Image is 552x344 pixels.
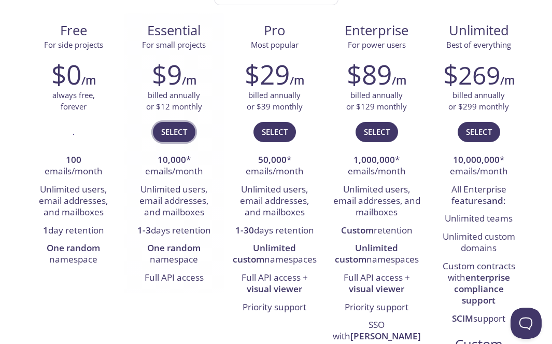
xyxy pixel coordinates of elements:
strong: One random [47,242,100,254]
span: For side projects [44,39,103,50]
h6: /m [81,72,96,89]
h6: /m [500,72,515,89]
button: Select [253,122,296,142]
strong: One random [147,242,201,254]
li: days retention [132,222,217,240]
span: Free [32,22,116,39]
strong: enterprise compliance support [454,271,510,307]
h2: $29 [245,59,290,90]
strong: Unlimited custom [233,242,296,265]
h2: $0 [51,59,81,90]
strong: SCIM [452,312,473,324]
strong: 10,000 [158,154,186,166]
p: billed annually or $299 monthly [448,90,509,112]
span: Select [466,125,492,139]
strong: 50,000 [258,154,287,166]
h2: $89 [347,59,392,90]
button: Select [458,122,500,142]
strong: 1-3 [137,224,151,236]
strong: visual viewer [349,283,404,295]
strong: 1,000,000 [353,154,395,166]
li: Unlimited custom domains [436,228,521,258]
li: Unlimited teams [436,210,521,228]
span: Select [161,125,187,139]
p: billed annually or $129 monthly [346,90,407,112]
li: All Enterprise features : [436,181,521,211]
p: billed annually or $12 monthly [146,90,202,112]
span: Enterprise [333,22,420,39]
span: For small projects [142,39,206,50]
h2: $ [443,59,500,90]
span: Unlimited [449,21,509,39]
li: Unlimited users, email addresses, and mailboxes [132,181,217,222]
span: Select [262,125,288,139]
strong: Custom [341,224,374,236]
h6: /m [290,72,304,89]
h6: /m [392,72,406,89]
span: 269 [458,58,500,92]
li: emails/month [31,152,116,181]
li: * emails/month [132,152,217,181]
span: Select [364,125,390,139]
li: support [436,310,521,328]
li: * emails/month [232,152,317,181]
span: Pro [233,22,317,39]
span: For power users [348,39,406,50]
li: namespaces [333,240,421,269]
li: Full API access + [232,269,317,299]
p: always free, forever [52,90,95,112]
span: Essential [132,22,216,39]
strong: and [487,195,503,207]
h2: $9 [152,59,182,90]
li: Unlimited users, email addresses, and mailboxes [333,181,421,222]
li: * emails/month [436,152,521,181]
iframe: Help Scout Beacon - Open [511,308,542,339]
strong: 1-30 [235,224,254,236]
span: Best of everything [446,39,511,50]
li: * emails/month [333,152,421,181]
li: Full API access + [333,269,421,299]
li: Unlimited users, email addresses, and mailboxes [232,181,317,222]
li: Priority support [333,299,421,317]
span: Most popular [251,39,299,50]
li: Unlimited users, email addresses, and mailboxes [31,181,116,222]
strong: 1 [43,224,48,236]
li: retention [333,222,421,240]
strong: 10,000,000 [453,154,500,166]
li: days retention [232,222,317,240]
li: namespace [31,240,116,269]
p: billed annually or $39 monthly [247,90,303,112]
strong: 100 [66,154,81,166]
li: Full API access [132,269,217,287]
button: Select [153,122,195,142]
h6: /m [182,72,196,89]
strong: visual viewer [247,283,302,295]
strong: Unlimited custom [335,242,399,265]
li: day retention [31,222,116,240]
li: namespace [132,240,217,269]
button: Select [356,122,398,142]
li: Custom contracts with [436,258,521,310]
li: namespaces [232,240,317,269]
li: Priority support [232,299,317,317]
